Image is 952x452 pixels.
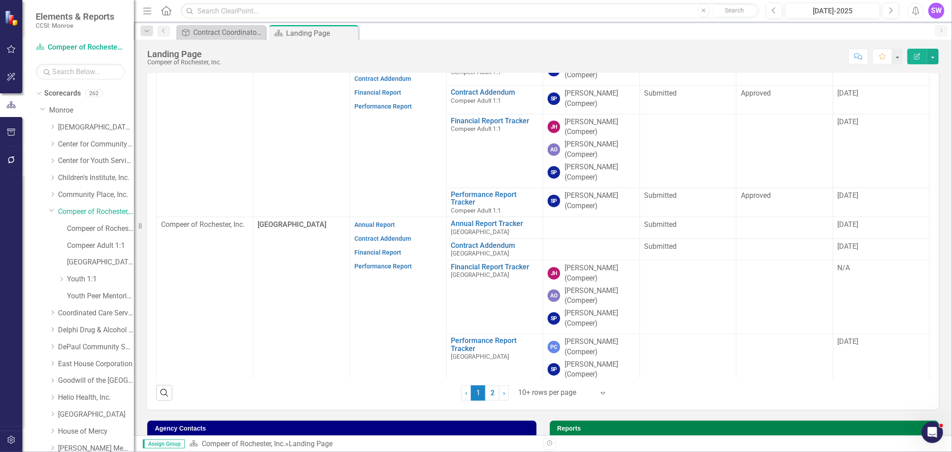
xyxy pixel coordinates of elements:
[451,220,539,228] a: Annual Report Tracker
[838,89,859,97] span: [DATE]
[67,291,134,301] a: Youth Peer Mentoring
[471,385,485,401] span: 1
[543,260,640,334] td: Double-Click to Edit
[157,57,254,217] td: Double-Click to Edit
[354,103,412,110] a: Performance Report
[788,6,877,17] div: [DATE]-2025
[179,27,263,38] a: Contract Coordinator Review
[548,363,560,376] div: SP
[640,239,736,260] td: Double-Click to Edit
[451,271,510,278] span: [GEOGRAPHIC_DATA]
[838,242,859,251] span: [DATE]
[725,7,744,14] span: Search
[289,439,333,448] div: Landing Page
[640,188,736,217] td: Double-Click to Edit
[58,376,134,386] a: Goodwill of the [GEOGRAPHIC_DATA]
[58,308,134,318] a: Coordinated Care Services Inc.
[503,389,505,397] span: ›
[928,3,944,19] button: SW
[565,162,635,183] div: [PERSON_NAME] (Compeer)
[354,221,395,228] a: Annual Report
[58,325,134,335] a: Delphi Drug & Alcohol Council
[58,207,134,217] a: Compeer of Rochester, Inc.
[741,89,771,97] span: Approved
[543,114,640,188] td: Double-Click to Edit
[565,88,635,109] div: [PERSON_NAME] (Compeer)
[451,191,539,206] a: Performance Report Tracker
[451,250,510,257] span: [GEOGRAPHIC_DATA]
[838,263,925,273] div: N/A
[58,139,134,150] a: Center for Community Alternatives
[451,117,539,125] a: Financial Report Tracker
[736,85,833,114] td: Double-Click to Edit
[58,173,134,183] a: Children's Institute, Inc.
[640,85,736,114] td: Double-Click to Edit
[741,191,771,200] span: Approved
[543,239,640,260] td: Double-Click to Edit
[49,105,134,116] a: Monroe
[543,334,640,385] td: Double-Click to Edit
[736,114,833,188] td: Double-Click to Edit
[67,224,134,234] a: Compeer of Rochester, Inc. (MCOMH Internal)
[446,239,543,260] td: Double-Click to Edit Right Click for Context Menu
[58,190,134,200] a: Community Place, Inc.
[565,286,635,306] div: [PERSON_NAME] (Compeer)
[67,257,134,268] a: [GEOGRAPHIC_DATA]
[446,217,543,239] td: Double-Click to Edit Right Click for Context Menu
[350,217,447,385] td: Double-Click to Edit
[785,3,880,19] button: [DATE]-2025
[451,125,502,132] span: Compeer Adult 1:1
[736,334,833,385] td: Double-Click to Edit
[736,217,833,239] td: Double-Click to Edit
[147,59,221,66] div: Compeer of Rochester, Inc.
[85,90,103,97] div: 262
[58,427,134,437] a: House of Mercy
[189,439,536,449] div: »
[644,191,677,200] span: Submitted
[451,242,539,250] a: Contract Addendum
[565,191,635,211] div: [PERSON_NAME] (Compeer)
[548,143,560,156] div: AO
[143,439,185,448] span: Assign Group
[446,334,543,385] td: Double-Click to Edit Right Click for Context Menu
[451,353,510,360] span: [GEOGRAPHIC_DATA]
[543,85,640,114] td: Double-Click to Edit
[58,393,134,403] a: Helio Health, Inc.
[543,217,640,239] td: Double-Click to Edit
[58,359,134,369] a: East House Corporation
[155,425,532,432] h3: Agency Contacts
[640,217,736,239] td: Double-Click to Edit
[446,188,543,217] td: Double-Click to Edit Right Click for Context Menu
[548,312,560,325] div: SP
[838,220,859,229] span: [DATE]
[286,28,356,39] div: Landing Page
[350,57,447,217] td: Double-Click to Edit
[736,188,833,217] td: Double-Click to Edit
[44,88,81,99] a: Scorecards
[451,97,502,104] span: Compeer Adult 1:1
[161,220,249,230] p: Compeer of Rochester, Inc.
[548,267,560,280] div: JH
[833,334,930,385] td: Double-Click to Edit
[548,195,560,207] div: SP
[147,49,221,59] div: Landing Page
[485,385,499,401] a: 2
[838,117,859,126] span: [DATE]
[36,22,114,29] small: CCSI: Monroe
[354,263,412,270] a: Performance Report
[4,10,20,25] img: ClearPoint Strategy
[451,207,502,214] span: Compeer Adult 1:1
[181,3,759,19] input: Search ClearPoint...
[548,289,560,302] div: AO
[833,188,930,217] td: Double-Click to Edit
[36,42,125,53] a: Compeer of Rochester, Inc.
[446,85,543,114] td: Double-Click to Edit Right Click for Context Menu
[833,85,930,114] td: Double-Click to Edit
[548,92,560,105] div: SP
[465,389,467,397] span: ‹
[58,410,134,420] a: [GEOGRAPHIC_DATA]
[67,241,134,251] a: Compeer Adult 1:1
[58,342,134,352] a: DePaul Community Services, lnc.
[446,260,543,334] td: Double-Click to Edit Right Click for Context Menu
